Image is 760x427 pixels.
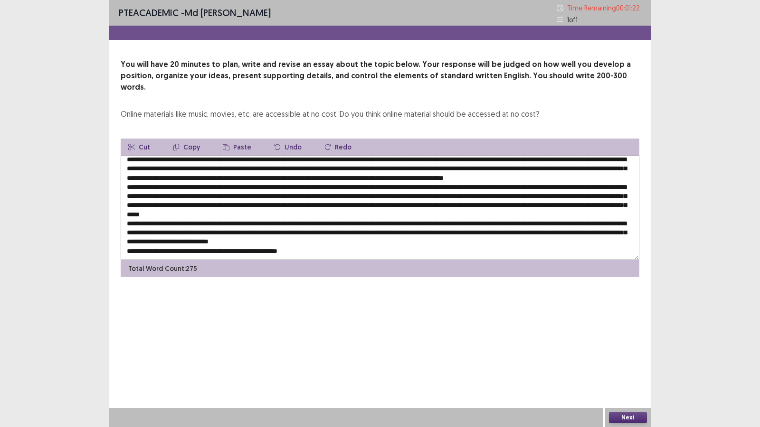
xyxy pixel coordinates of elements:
p: Time Remaining 00 : 01 : 22 [567,3,641,13]
button: Next [609,412,647,423]
p: You will have 20 minutes to plan, write and revise an essay about the topic below. Your response ... [121,59,639,93]
button: Redo [317,139,359,156]
button: Undo [266,139,309,156]
button: Cut [121,139,158,156]
p: - Md [PERSON_NAME] [119,6,271,20]
div: Online materials like music, movies, etc. are accessible at no cost. Do you think online material... [121,108,539,120]
button: Copy [165,139,208,156]
button: Paste [215,139,259,156]
p: 1 of 1 [567,15,578,25]
p: Total Word Count: 275 [128,264,197,274]
span: PTE academic [119,7,179,19]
